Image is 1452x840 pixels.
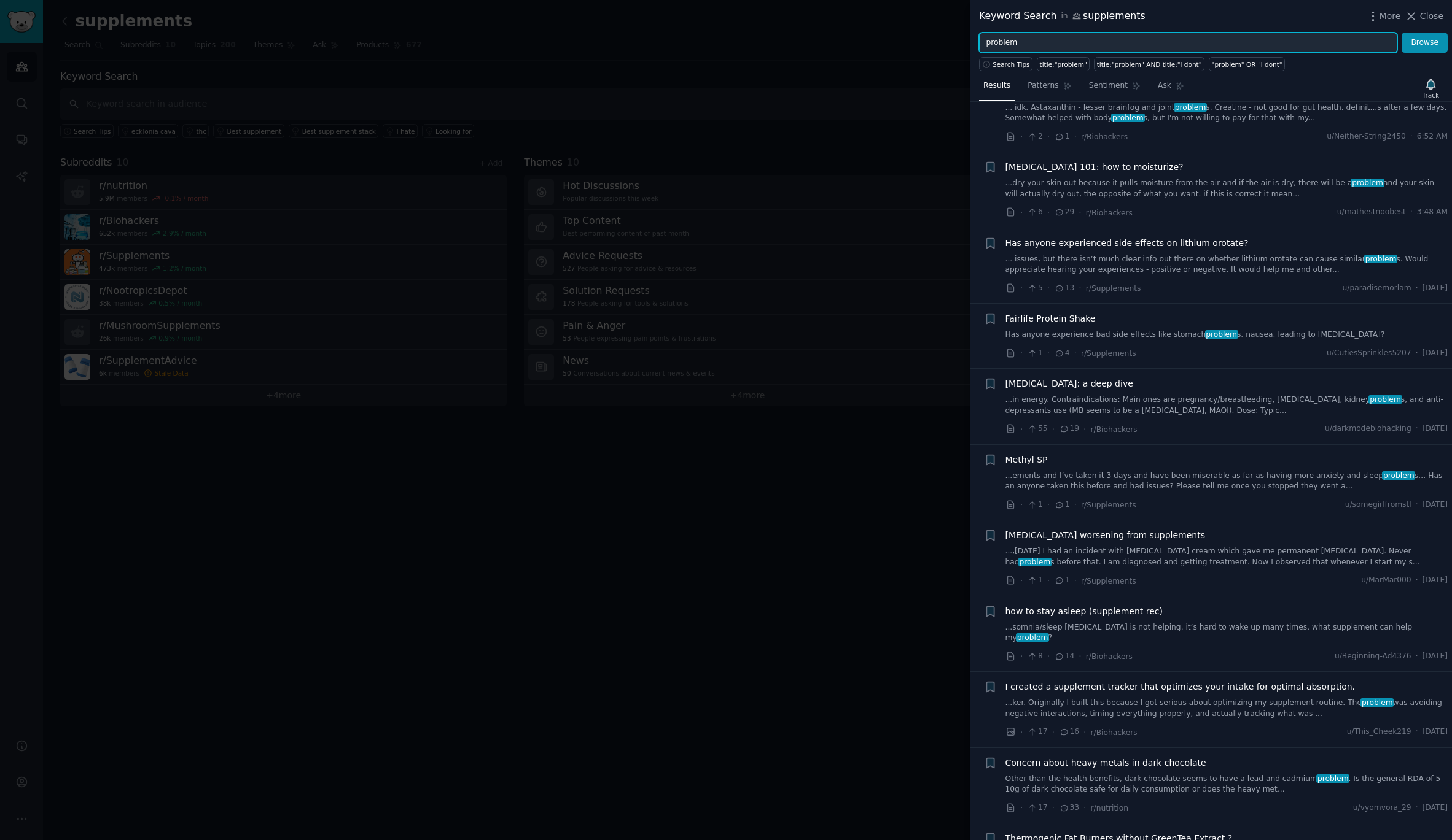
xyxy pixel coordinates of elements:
[1005,102,1448,124] a: ... idk. Astaxanthin - lesser brainfog and jointproblems. Creatine - not good for gut health, def...
[1074,347,1077,360] span: ·
[1023,76,1075,101] a: Patterns
[1020,130,1023,143] span: ·
[1158,80,1171,91] span: Ask
[1086,209,1133,217] span: r/Biohackers
[1027,348,1042,359] span: 1
[1005,529,1205,542] a: [MEDICAL_DATA] worsening from supplements
[1005,395,1448,416] a: ...in energy. Contraindications: Main ones are pregnancy/breastfeeding, [MEDICAL_DATA], kidneypro...
[1174,103,1207,112] span: problem
[1097,60,1202,69] div: title:"problem" AND title:"i dont"
[1027,131,1042,142] span: 2
[1054,348,1069,359] span: 4
[1005,453,1048,466] span: Methyl SP
[1020,801,1023,814] span: ·
[1020,574,1023,587] span: ·
[1054,651,1074,662] span: 14
[1054,499,1069,511] span: 1
[1086,284,1141,293] span: r/Supplements
[1079,206,1081,219] span: ·
[1027,423,1047,434] span: 55
[1418,75,1443,101] button: Track
[1361,575,1411,586] span: u/MarMar000
[1094,57,1204,71] a: title:"problem" AND title:"i dont"
[1016,633,1049,642] span: problem
[1423,499,1448,511] span: [DATE]
[1335,651,1411,662] span: u/Beginning-Ad4376
[979,9,1146,24] div: Keyword Search supplements
[1420,10,1443,23] span: Close
[1005,329,1448,341] a: Has anyone experience bad side effects like stomachproblems, nausea, leading to [MEDICAL_DATA]?
[1047,498,1050,511] span: ·
[1081,577,1136,585] span: r/Supplements
[1005,377,1133,390] a: [MEDICAL_DATA]: a deep dive
[1005,680,1356,693] a: I created a supplement tracker that optimizes your intake for optimal absorption.
[1091,804,1128,812] span: r/nutrition
[1368,395,1402,404] span: problem
[1020,347,1023,360] span: ·
[1005,546,1448,568] a: ...,[DATE] I had an incident with [MEDICAL_DATA] cream which gave me permanent [MEDICAL_DATA]. Ne...
[1402,33,1448,53] button: Browse
[1423,803,1448,814] span: [DATE]
[1054,283,1074,294] span: 13
[1327,131,1406,142] span: u/Neither-String2450
[1327,348,1411,359] span: u/CutiesSprinkles5207
[1085,76,1145,101] a: Sentiment
[1091,728,1138,737] span: r/Biohackers
[1047,206,1050,219] span: ·
[1005,471,1448,492] a: ...ements and I’ve taken it 3 days and have been miserable as far as having more anxiety and slee...
[1416,348,1418,359] span: ·
[1020,498,1023,511] span: ·
[1074,498,1077,511] span: ·
[1074,574,1077,587] span: ·
[1416,726,1418,738] span: ·
[1047,574,1050,587] span: ·
[1086,652,1133,661] span: r/Biohackers
[1020,650,1023,663] span: ·
[979,33,1397,53] input: Try a keyword related to your business
[1027,575,1042,586] span: 1
[1020,282,1023,295] span: ·
[1079,650,1081,663] span: ·
[1047,282,1050,295] span: ·
[1005,161,1184,174] span: [MEDICAL_DATA] 101: how to moisturize?
[1360,698,1394,707] span: problem
[1423,283,1448,294] span: [DATE]
[1347,726,1411,738] span: u/This_Cheek219
[1028,80,1058,91] span: Patterns
[1005,698,1448,719] a: ...ker. Originally I built this because I got serious about optimizing my supplement routine. The...
[1081,501,1136,509] span: r/Supplements
[1416,803,1418,814] span: ·
[1027,803,1047,814] span: 17
[1005,237,1249,250] a: Has anyone experienced side effects on lithium orotate?
[1047,347,1050,360] span: ·
[1079,282,1081,295] span: ·
[1052,423,1055,436] span: ·
[1209,57,1285,71] a: "problem" OR "i dont"
[1417,131,1448,142] span: 6:52 AM
[1205,330,1238,339] span: problem
[1005,757,1206,769] a: Concern about heavy metals in dark chocolate
[1005,178,1448,199] a: ...dry your skin out because it pulls moisture from the air and if the air is dry, there will be ...
[1054,207,1074,218] span: 29
[1410,131,1413,142] span: ·
[1047,650,1050,663] span: ·
[1027,726,1047,738] span: 17
[1111,114,1144,122] span: problem
[1059,803,1079,814] span: 33
[1343,283,1411,294] span: u/paradisemorlam
[1416,499,1418,511] span: ·
[1005,605,1163,618] a: how to stay asleep (supplement rec)
[1416,575,1418,586] span: ·
[1059,423,1079,434] span: 19
[1027,499,1042,511] span: 1
[1410,207,1413,218] span: ·
[1081,349,1136,358] span: r/Supplements
[1027,207,1042,218] span: 6
[1382,471,1415,480] span: problem
[1089,80,1128,91] span: Sentiment
[1020,206,1023,219] span: ·
[1018,558,1052,566] span: problem
[1083,726,1086,739] span: ·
